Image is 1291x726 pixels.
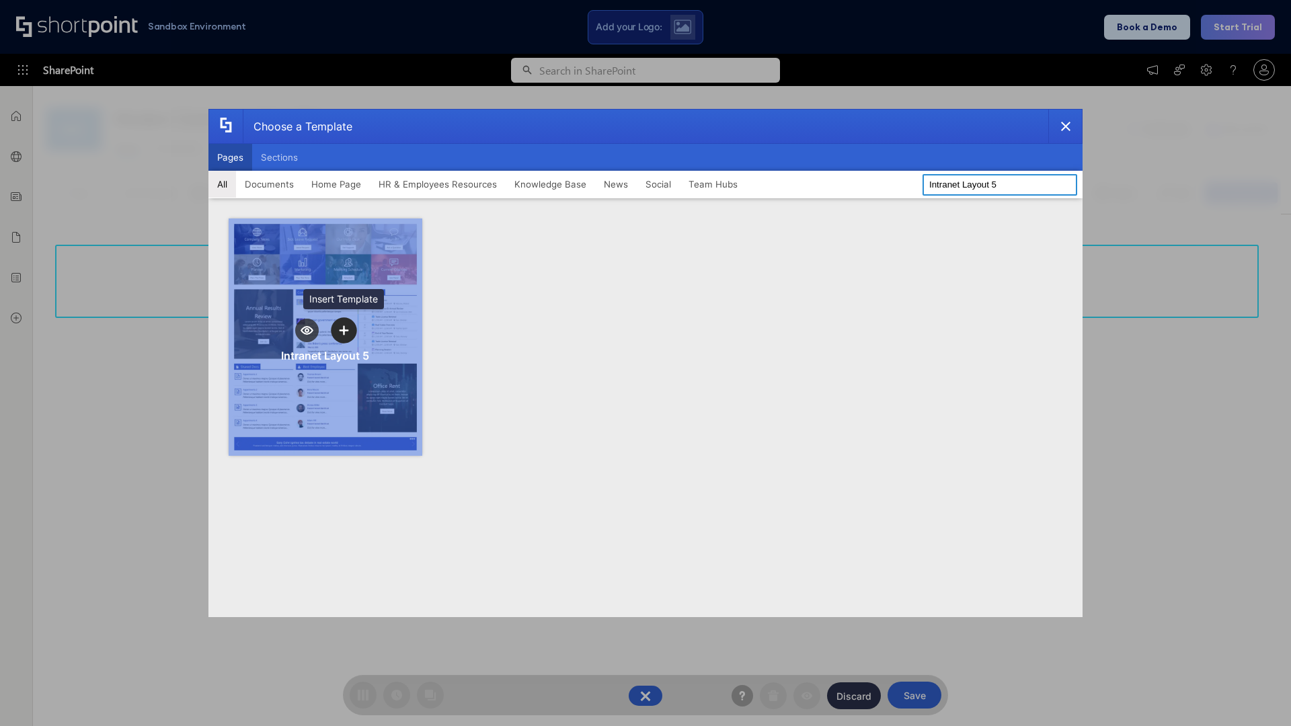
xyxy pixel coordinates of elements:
button: Sections [252,144,307,171]
button: Documents [236,171,303,198]
button: Knowledge Base [506,171,595,198]
div: template selector [208,109,1083,617]
button: All [208,171,236,198]
button: News [595,171,637,198]
button: Social [637,171,680,198]
button: HR & Employees Resources [370,171,506,198]
input: Search [923,174,1077,196]
div: Intranet Layout 5 [281,349,369,362]
button: Home Page [303,171,370,198]
button: Pages [208,144,252,171]
iframe: Chat Widget [1224,661,1291,726]
button: Team Hubs [680,171,746,198]
div: Choose a Template [243,110,352,143]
